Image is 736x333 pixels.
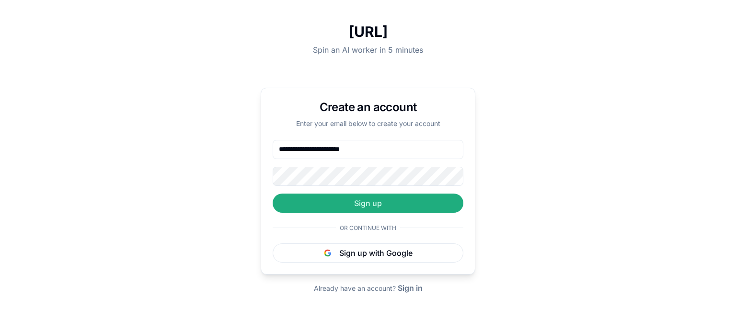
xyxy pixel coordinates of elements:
h1: Create an account [273,100,463,115]
h1: [URL] [261,23,475,40]
button: Sign up with Google [273,243,463,263]
p: Enter your email below to create your account [273,119,463,128]
span: Or continue with [336,224,400,232]
p: Spin an AI worker in 5 minutes [261,44,475,56]
div: Already have an account? [314,282,423,294]
button: Sign in [398,282,423,294]
button: Sign up [273,194,463,213]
